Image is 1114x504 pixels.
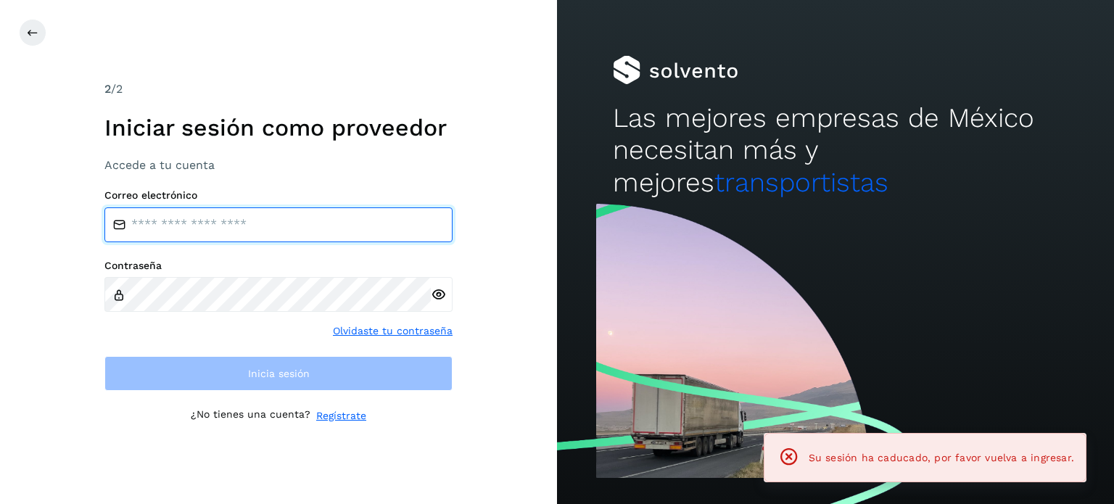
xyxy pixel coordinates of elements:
[104,158,453,172] h3: Accede a tu cuenta
[248,368,310,379] span: Inicia sesión
[104,82,111,96] span: 2
[104,356,453,391] button: Inicia sesión
[104,260,453,272] label: Contraseña
[333,323,453,339] a: Olvidaste tu contraseña
[809,452,1074,463] span: Su sesión ha caducado, por favor vuelva a ingresar.
[104,189,453,202] label: Correo electrónico
[316,408,366,424] a: Regístrate
[613,102,1058,199] h2: Las mejores empresas de México necesitan más y mejores
[104,80,453,98] div: /2
[104,114,453,141] h1: Iniciar sesión como proveedor
[191,408,310,424] p: ¿No tienes una cuenta?
[714,167,888,198] span: transportistas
